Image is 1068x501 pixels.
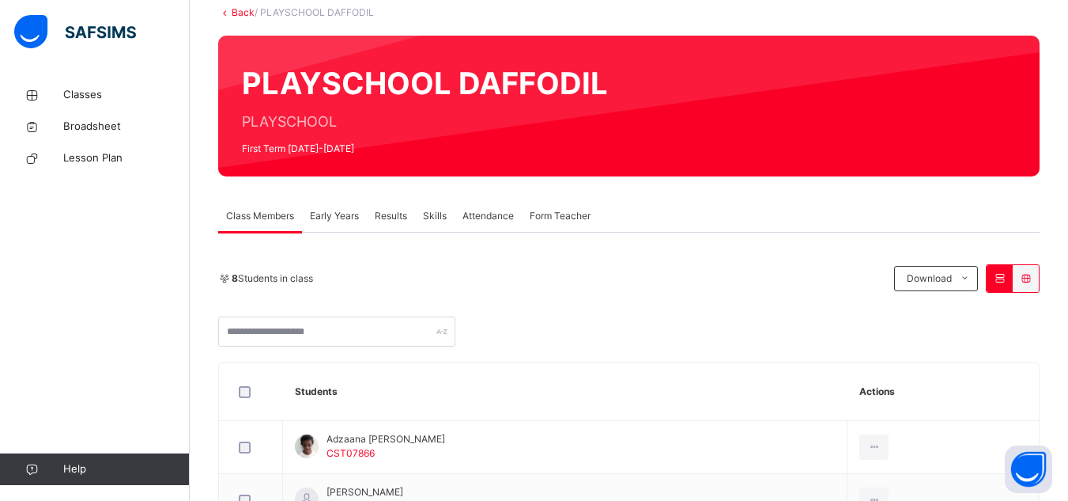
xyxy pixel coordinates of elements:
[63,150,190,166] span: Lesson Plan
[1005,446,1052,493] button: Open asap
[242,142,608,156] span: First Term [DATE]-[DATE]
[423,209,447,223] span: Skills
[232,271,313,286] span: Students in class
[232,6,255,18] a: Back
[63,87,190,103] span: Classes
[63,461,189,477] span: Help
[226,209,294,223] span: Class Members
[255,6,374,18] span: / PLAYSCHOOL DAFFODIL
[326,485,403,499] span: [PERSON_NAME]
[14,15,136,48] img: safsims
[326,447,375,459] span: CST07866
[907,271,952,286] span: Download
[375,209,407,223] span: Results
[462,209,514,223] span: Attendance
[530,209,591,223] span: Form Teacher
[63,119,190,135] span: Broadsheet
[847,363,1039,421] th: Actions
[310,209,359,223] span: Early Years
[326,432,445,446] span: Adzaana [PERSON_NAME]
[283,363,847,421] th: Students
[232,272,238,284] b: 8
